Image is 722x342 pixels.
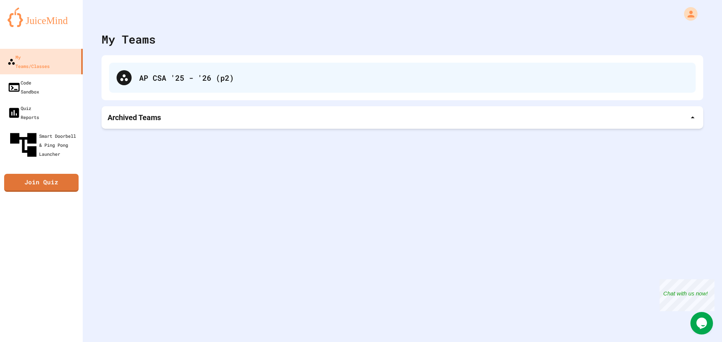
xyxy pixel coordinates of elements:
div: Smart Doorbell & Ping Pong Launcher [8,129,80,161]
p: Archived Teams [108,112,161,123]
iframe: chat widget [660,279,714,311]
div: My Teams [102,31,156,48]
img: logo-orange.svg [8,8,75,27]
iframe: chat widget [690,312,714,334]
div: My Account [676,5,699,23]
div: My Teams/Classes [8,53,50,71]
div: AP CSA '25 - '26 (p2) [109,63,696,93]
a: Join Quiz [4,174,79,192]
div: Code Sandbox [8,78,39,96]
div: AP CSA '25 - '26 (p2) [139,72,688,83]
div: Quiz Reports [8,104,39,122]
